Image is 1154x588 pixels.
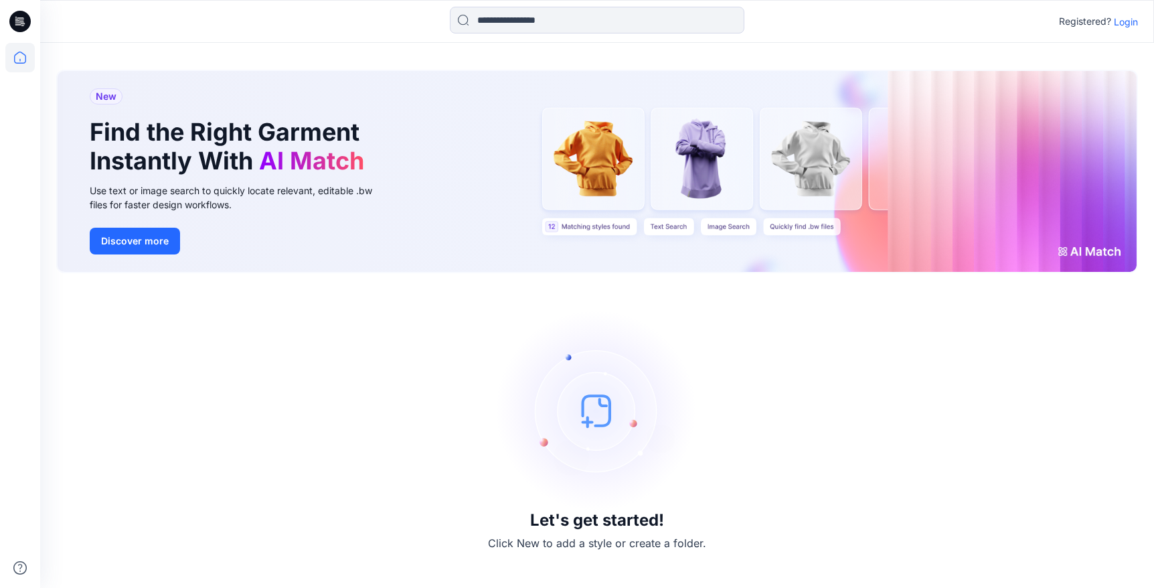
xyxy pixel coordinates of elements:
[1114,15,1138,29] p: Login
[1059,13,1111,29] p: Registered?
[90,118,371,175] h1: Find the Right Garment Instantly With
[488,535,706,551] p: Click New to add a style or create a folder.
[90,183,391,212] div: Use text or image search to quickly locate relevant, editable .bw files for faster design workflows.
[259,146,364,175] span: AI Match
[497,310,697,511] img: empty-state-image.svg
[96,88,116,104] span: New
[90,228,180,254] button: Discover more
[530,511,664,530] h3: Let's get started!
